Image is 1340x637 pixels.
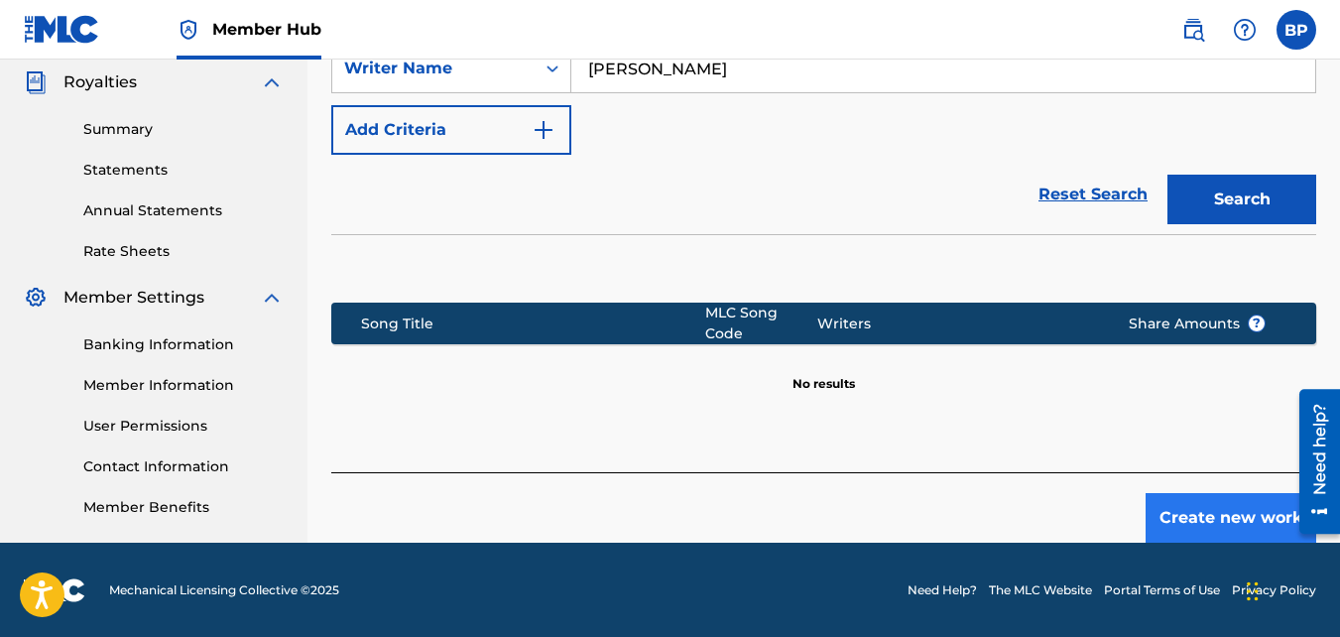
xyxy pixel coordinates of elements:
img: search [1181,18,1205,42]
a: Portal Terms of Use [1104,581,1220,599]
a: Privacy Policy [1232,581,1316,599]
div: MLC Song Code [705,303,817,344]
img: expand [260,70,284,94]
a: Contact Information [83,456,284,477]
span: Member Hub [212,18,321,41]
a: User Permissions [83,416,284,437]
span: ? [1249,316,1265,331]
div: Song Title [361,314,705,334]
button: Create new work [1146,493,1316,543]
a: Banking Information [83,334,284,355]
a: Need Help? [908,581,977,599]
p: No results [792,351,855,393]
img: Royalties [24,70,48,94]
a: Statements [83,160,284,181]
iframe: Chat Widget [1241,542,1340,637]
a: Annual Statements [83,200,284,221]
iframe: Resource Center [1284,381,1340,541]
div: Writer Name [344,57,523,80]
span: Royalties [63,70,137,94]
button: Add Criteria [331,105,571,155]
span: Member Settings [63,286,204,310]
div: Writers [817,314,1098,334]
a: The MLC Website [989,581,1092,599]
img: 9d2ae6d4665cec9f34b9.svg [532,118,555,142]
img: Top Rightsholder [177,18,200,42]
img: logo [24,578,85,602]
img: Member Settings [24,286,48,310]
div: Drag [1247,562,1259,621]
a: Reset Search [1029,173,1157,216]
img: MLC Logo [24,15,100,44]
a: Member Information [83,375,284,396]
a: Member Benefits [83,497,284,518]
img: expand [260,286,284,310]
a: Public Search [1173,10,1213,50]
img: help [1233,18,1257,42]
button: Search [1167,175,1316,224]
a: Summary [83,119,284,140]
div: User Menu [1277,10,1316,50]
div: Help [1225,10,1265,50]
a: Rate Sheets [83,241,284,262]
span: Mechanical Licensing Collective © 2025 [109,581,339,599]
span: Share Amounts [1129,314,1266,334]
